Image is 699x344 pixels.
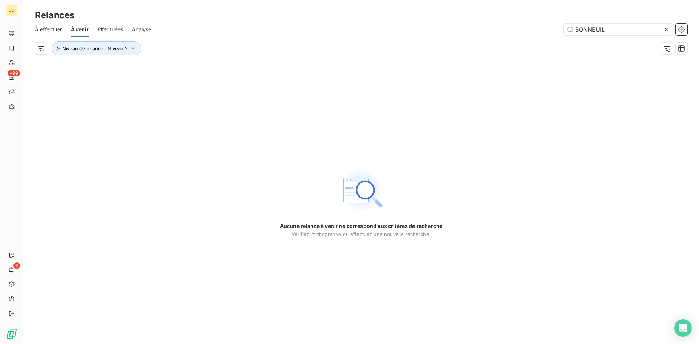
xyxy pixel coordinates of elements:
h3: Relances [35,9,74,22]
span: +99 [8,70,20,76]
img: Logo LeanPay [6,328,17,340]
span: Vérifiez l’orthographe ou effectuez une nouvelle recherche. [292,231,431,237]
span: À venir [71,26,89,33]
div: CD [6,4,17,16]
span: Aucune relance à venir ne correspond aux critères de recherche [280,222,442,230]
span: Effectuées [98,26,123,33]
div: Open Intercom Messenger [674,319,692,337]
span: 6 [13,262,20,269]
img: Empty state [338,167,384,214]
button: Niveau de relance : Niveau 2 [52,41,141,55]
span: Niveau de relance : Niveau 2 [62,46,128,51]
span: À effectuer [35,26,62,33]
span: Analyse [132,26,151,33]
input: Rechercher [564,24,673,35]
